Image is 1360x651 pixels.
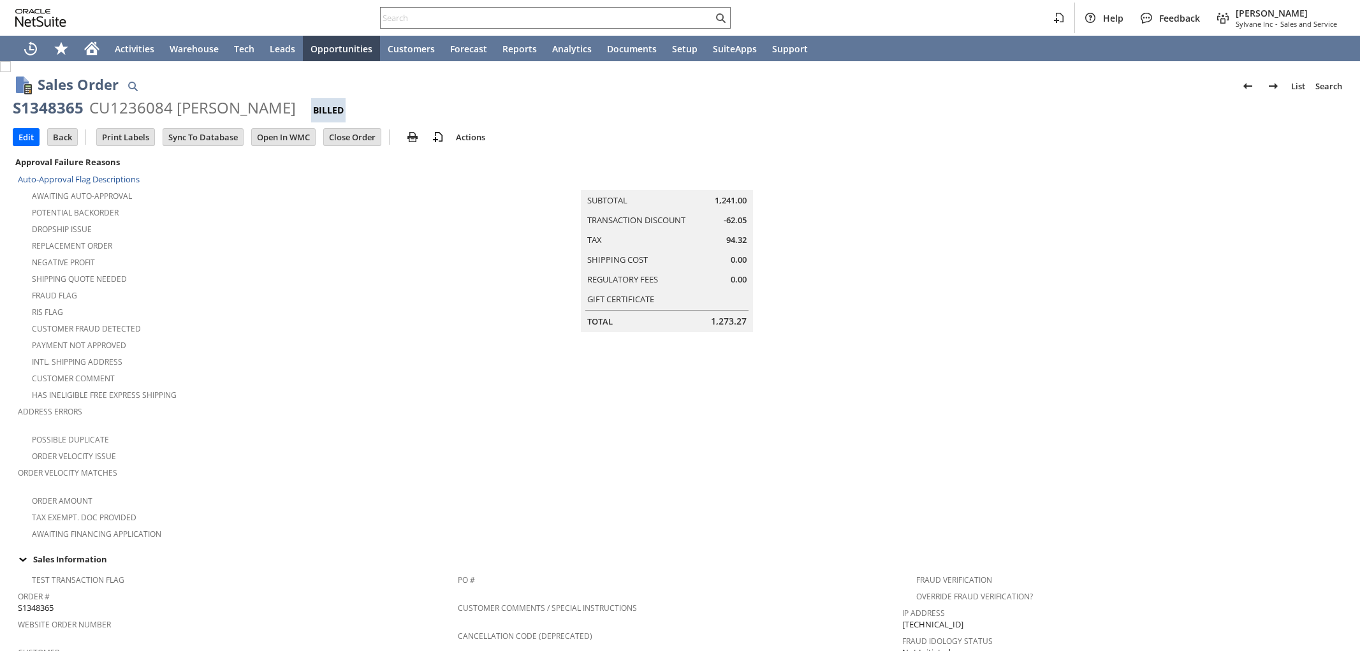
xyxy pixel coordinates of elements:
span: 94.32 [726,234,747,246]
a: Transaction Discount [587,214,685,226]
a: SuiteApps [705,36,764,61]
a: Fraud Flag [32,290,77,301]
a: Actions [451,131,490,143]
svg: Home [84,41,99,56]
h1: Sales Order [38,74,119,95]
span: Warehouse [170,43,219,55]
a: Awaiting Auto-Approval [32,191,132,201]
a: Home [77,36,107,61]
a: Order Amount [32,495,92,506]
a: Customers [380,36,442,61]
a: Setup [664,36,705,61]
a: Payment not approved [32,340,126,351]
div: Billed [311,98,346,122]
img: Quick Find [125,78,140,94]
a: Shipping Quote Needed [32,274,127,284]
a: Activities [107,36,162,61]
input: Back [48,129,77,145]
svg: Shortcuts [54,41,69,56]
span: 0.00 [731,254,747,266]
img: print.svg [405,129,420,145]
span: Reports [502,43,537,55]
a: Gift Certificate [587,293,654,305]
a: Fraud Verification [916,574,992,585]
a: Forecast [442,36,495,61]
a: Search [1310,76,1347,96]
a: List [1286,76,1310,96]
a: Test Transaction Flag [32,574,124,585]
a: RIS flag [32,307,63,318]
span: Forecast [450,43,487,55]
span: Leads [270,43,295,55]
span: [PERSON_NAME] [1236,7,1337,19]
a: IP Address [902,608,945,618]
a: Shipping Cost [587,254,648,265]
a: Subtotal [587,194,627,206]
span: - [1275,19,1278,29]
a: Tax Exempt. Doc Provided [32,512,136,523]
a: Auto-Approval Flag Descriptions [18,173,140,185]
caption: Summary [581,170,753,190]
input: Print Labels [97,129,154,145]
span: Documents [607,43,657,55]
a: Order # [18,591,50,602]
a: Has Ineligible Free Express Shipping [32,390,177,400]
img: Next [1266,78,1281,94]
span: Analytics [552,43,592,55]
div: Approval Failure Reasons [13,154,453,170]
a: Customer Fraud Detected [32,323,141,334]
span: Help [1103,12,1123,24]
div: Sales Information [13,551,1342,567]
span: Support [772,43,808,55]
a: Order Velocity Matches [18,467,117,478]
a: Tax [587,234,602,245]
a: Customer Comments / Special Instructions [458,603,637,613]
svg: Search [713,10,728,26]
a: Replacement Order [32,240,112,251]
span: Feedback [1159,12,1200,24]
svg: Recent Records [23,41,38,56]
span: 1,273.27 [711,315,747,328]
a: Leads [262,36,303,61]
a: Fraud Idology Status [902,636,993,647]
span: 0.00 [731,274,747,286]
a: Intl. Shipping Address [32,356,122,367]
span: SuiteApps [713,43,757,55]
a: Website Order Number [18,619,111,630]
span: 1,241.00 [715,194,747,207]
a: Recent Records [15,36,46,61]
span: Setup [672,43,698,55]
a: Awaiting Financing Application [32,529,161,539]
a: Possible Duplicate [32,434,109,445]
a: Customer Comment [32,373,115,384]
span: Activities [115,43,154,55]
span: Opportunities [311,43,372,55]
span: [TECHNICAL_ID] [902,618,963,631]
a: Warehouse [162,36,226,61]
a: Override Fraud Verification? [916,591,1033,602]
span: S1348365 [18,602,54,614]
a: Documents [599,36,664,61]
a: Tech [226,36,262,61]
a: Dropship Issue [32,224,92,235]
div: CU1236084 [PERSON_NAME] [89,98,296,118]
span: Customers [388,43,435,55]
span: Tech [234,43,254,55]
svg: logo [15,9,66,27]
td: Sales Information [13,551,1347,567]
img: add-record.svg [430,129,446,145]
input: Edit [13,129,39,145]
a: Total [587,316,613,327]
a: Support [764,36,815,61]
input: Search [381,10,713,26]
a: PO # [458,574,475,585]
a: Negative Profit [32,257,95,268]
a: Address Errors [18,406,82,417]
span: Sylvane Inc [1236,19,1273,29]
input: Close Order [324,129,381,145]
img: Previous [1240,78,1255,94]
a: Reports [495,36,545,61]
div: S1348365 [13,98,84,118]
span: Sales and Service [1280,19,1337,29]
input: Open In WMC [252,129,315,145]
